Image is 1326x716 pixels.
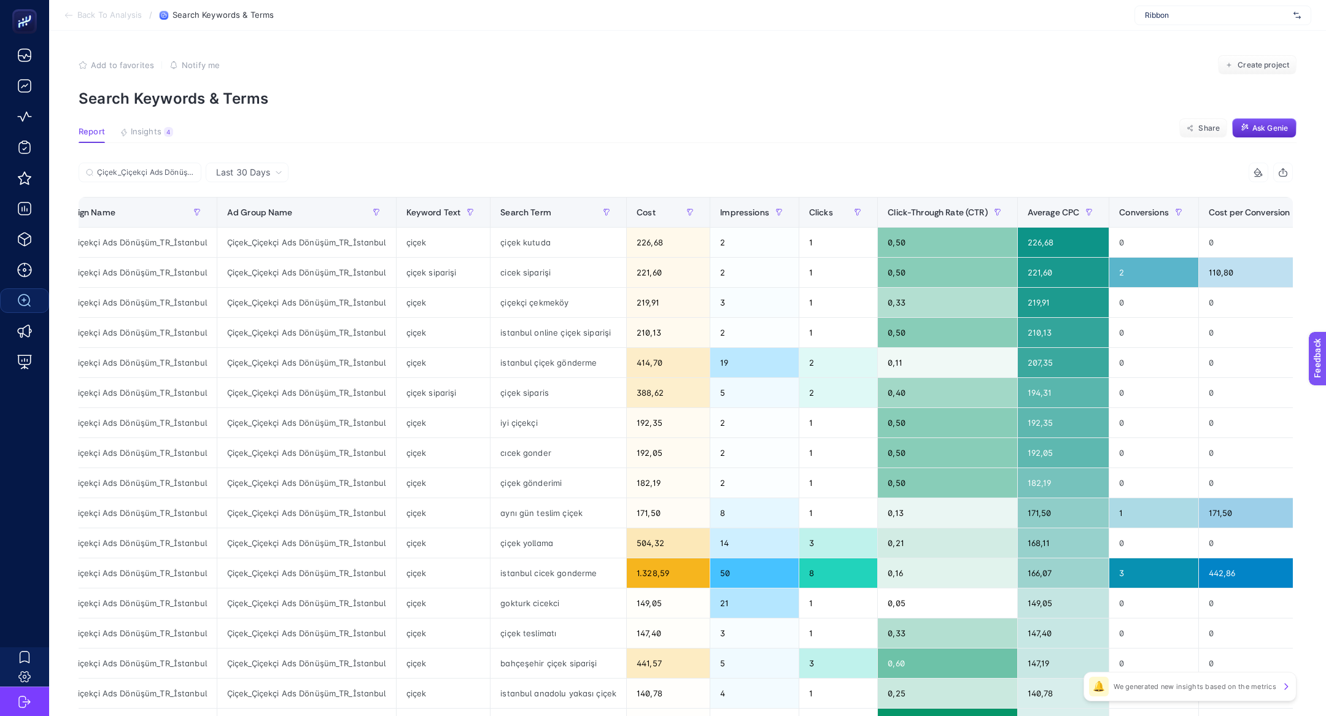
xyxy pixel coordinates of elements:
div: 0,21 [878,528,1017,558]
div: 442,86 [1199,558,1320,588]
div: 2 [710,408,799,437]
div: 21 [710,588,799,618]
div: 19 [710,348,799,377]
div: 221,60 [1018,258,1109,287]
div: Çiçek_Çiçekçi Ads Dönüşüm_TR_İstanbul [217,228,396,257]
div: çiçek siparişi [397,258,490,287]
div: 0 [1199,378,1320,407]
div: 166,07 [1018,558,1109,588]
div: 0 [1109,468,1198,498]
div: 1 [799,408,877,437]
div: 14 [710,528,799,558]
div: 0,50 [878,468,1017,498]
button: Ask Genie [1232,118,1297,138]
button: Add to favorites [79,60,154,70]
span: Clicks [809,207,833,217]
span: Feedback [7,4,47,13]
div: 1 [799,288,877,317]
div: 0 [1109,288,1198,317]
span: Create project [1238,60,1289,70]
span: Impressions [720,207,769,217]
div: 0,16 [878,558,1017,588]
div: Çiçek_Çiçekçi Ads Dönüşüm_TR_İstanbul [38,228,217,257]
div: çiçek [397,408,490,437]
span: Campaign Name [48,207,115,217]
div: 192,35 [627,408,710,437]
div: çiçek [397,228,490,257]
div: 0 [1109,228,1198,257]
div: 0,33 [878,288,1017,317]
div: 4 [710,679,799,708]
div: 149,05 [1018,588,1109,618]
div: Çiçek_Çiçekçi Ads Dönüşüm_TR_İstanbul [38,618,217,648]
span: Keyword Text [406,207,461,217]
span: Add to favorites [91,60,154,70]
div: 3 [1109,558,1198,588]
div: 2 [710,258,799,287]
div: Çiçek_Çiçekçi Ads Dönüşüm_TR_İstanbul [38,679,217,708]
div: 1 [799,258,877,287]
div: 0,50 [878,258,1017,287]
div: çiçek [397,649,490,678]
div: çiçek [397,438,490,468]
div: 0 [1199,408,1320,437]
div: 192,35 [1018,408,1109,437]
div: 1 [1109,498,1198,528]
div: 0 [1109,348,1198,377]
div: 1 [799,438,877,468]
div: 207,35 [1018,348,1109,377]
div: Çiçek_Çiçekçi Ads Dönüşüm_TR_İstanbul [38,318,217,347]
div: 3 [799,649,877,678]
span: Insights [131,127,161,137]
div: 0 [1199,318,1320,347]
div: 219,91 [1018,288,1109,317]
div: Çiçek_Çiçekçi Ads Dönüşüm_TR_İstanbul [217,528,396,558]
div: 2 [710,468,799,498]
div: 2 [710,228,799,257]
div: çiçek gönderimi [490,468,626,498]
div: 0 [1109,318,1198,347]
div: Çiçek_Çiçekçi Ads Dönüşüm_TR_İstanbul [217,408,396,437]
div: 0,25 [878,679,1017,708]
div: Çiçek_Çiçekçi Ads Dönüşüm_TR_İstanbul [217,258,396,287]
div: Çiçek_Çiçekçi Ads Dönüşüm_TR_İstanbul [217,318,396,347]
div: 0 [1199,588,1320,618]
div: 226,68 [627,228,710,257]
div: Çiçek_Çiçekçi Ads Dönüşüm_TR_İstanbul [38,258,217,287]
div: 2 [1109,258,1198,287]
div: 0 [1199,288,1320,317]
div: Çiçek_Çiçekçi Ads Dönüşüm_TR_İstanbul [217,498,396,528]
span: Search Keywords & Terms [173,10,274,20]
div: Çiçek_Çiçekçi Ads Dönüşüm_TR_İstanbul [217,438,396,468]
div: 1 [799,468,877,498]
div: Çiçek_Çiçekçi Ads Dönüşüm_TR_İstanbul [38,468,217,498]
div: 1 [799,618,877,648]
div: Çiçek_Çiçekçi Ads Dönüşüm_TR_İstanbul [217,468,396,498]
div: Çiçek_Çiçekçi Ads Dönüşüm_TR_İstanbul [38,348,217,377]
div: 0 [1109,588,1198,618]
div: 210,13 [1018,318,1109,347]
div: 2 [799,348,877,377]
div: 0,13 [878,498,1017,528]
div: 182,19 [627,468,710,498]
div: 0 [1199,649,1320,678]
div: istanbul online çiçek siparişi [490,318,626,347]
div: 1.328,59 [627,558,710,588]
div: çiçek [397,618,490,648]
div: 0 [1199,468,1320,498]
div: 210,13 [627,318,710,347]
div: Çiçek_Çiçekçi Ads Dönüşüm_TR_İstanbul [217,679,396,708]
div: Çiçek_Çiçekçi Ads Dönüşüm_TR_İstanbul [38,528,217,558]
div: istanbul çiçek gönderme [490,348,626,377]
div: 🔔 [1089,677,1109,696]
div: çiçek siparis [490,378,626,407]
div: 0,60 [878,649,1017,678]
div: 5 [710,649,799,678]
button: Share [1179,118,1227,138]
div: Çiçek_Çiçekçi Ads Dönüşüm_TR_İstanbul [217,348,396,377]
input: Search [97,168,194,177]
div: 0 [1199,228,1320,257]
div: Çiçek_Çiçekçi Ads Dönüşüm_TR_İstanbul [38,378,217,407]
div: çiçek siparişi [397,378,490,407]
div: 221,60 [627,258,710,287]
